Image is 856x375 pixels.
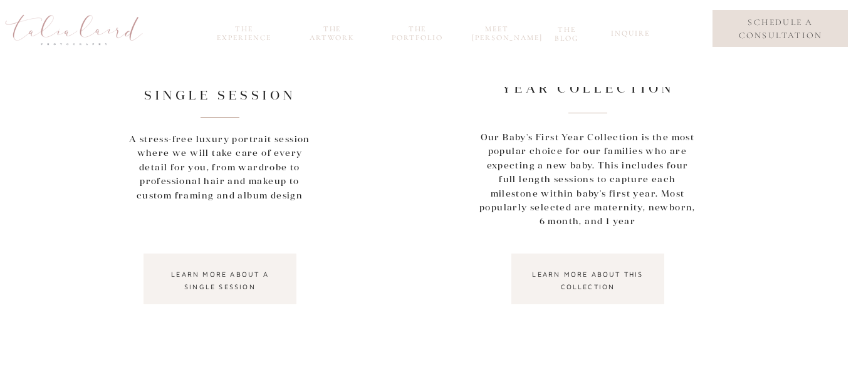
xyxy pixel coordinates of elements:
[472,24,522,39] a: meet [PERSON_NAME]
[523,268,653,290] a: learn more about this collection
[387,24,447,39] a: the portfolio
[141,87,299,100] h2: single session
[479,130,696,242] p: Our Baby's First Year Collection is the most popular choice for our families who are expecting a ...
[723,16,838,42] a: schedule a consultation
[547,25,587,39] a: the blog
[302,24,362,39] a: the Artwork
[123,132,316,207] p: A stress-free luxury portrait session where we will take care of every detail for you, from wardr...
[155,268,285,290] a: learn more about a single session
[611,29,646,43] a: inquire
[498,64,677,77] h2: Baby's first year collection
[211,24,278,39] a: the experience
